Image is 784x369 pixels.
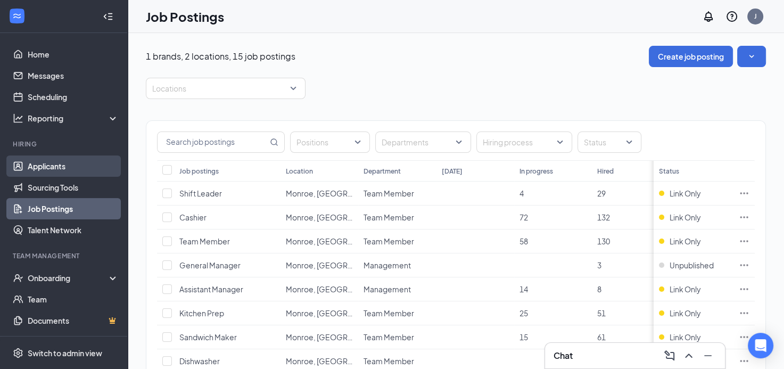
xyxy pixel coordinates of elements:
svg: Analysis [13,113,23,124]
th: Hired [592,160,670,182]
svg: Ellipses [739,284,749,294]
td: Team Member [358,301,436,325]
span: Team Member [364,212,414,222]
span: 25 [519,308,528,318]
span: Team Member [364,356,414,366]
span: 58 [519,236,528,246]
span: Monroe, [GEOGRAPHIC_DATA] [286,356,394,366]
span: 132 [597,212,610,222]
div: Team Management [13,251,117,260]
span: 51 [597,308,606,318]
span: 14 [519,284,528,294]
td: Monroe, LA [280,325,358,349]
span: Unpublished [670,260,714,270]
input: Search job postings [158,132,268,152]
span: Team Member [364,308,414,318]
svg: Ellipses [739,212,749,223]
td: Team Member [358,229,436,253]
svg: UserCheck [13,273,23,283]
span: Cashier [179,212,207,222]
th: In progress [514,160,592,182]
button: Create job posting [649,46,733,67]
h1: Job Postings [146,7,224,26]
span: Monroe, [GEOGRAPHIC_DATA] [286,212,394,222]
span: Shift Leader [179,188,222,198]
div: Department [364,167,401,176]
td: Team Member [358,182,436,206]
button: ComposeMessage [661,347,678,364]
svg: ComposeMessage [663,349,676,362]
span: Monroe, [GEOGRAPHIC_DATA] [286,236,394,246]
span: 61 [597,332,606,342]
td: Monroe, LA [280,229,358,253]
span: General Manager [179,260,241,270]
svg: Collapse [103,11,113,22]
span: Link Only [670,188,701,199]
span: Monroe, [GEOGRAPHIC_DATA] [286,332,394,342]
a: Sourcing Tools [28,177,119,198]
td: Monroe, LA [280,277,358,301]
span: 3 [597,260,601,270]
a: Job Postings [28,198,119,219]
span: Dishwasher [179,356,220,366]
span: Monroe, [GEOGRAPHIC_DATA] [286,284,394,294]
th: Status [654,160,733,182]
span: Link Only [670,332,701,342]
svg: Ellipses [739,188,749,199]
span: 72 [519,212,528,222]
span: 8 [597,284,601,294]
span: Kitchen Prep [179,308,224,318]
svg: Ellipses [739,260,749,270]
td: Monroe, LA [280,301,358,325]
span: Monroe, [GEOGRAPHIC_DATA] [286,188,394,198]
span: Team Member [364,188,414,198]
svg: QuestionInfo [725,10,738,23]
td: Management [358,277,436,301]
svg: Ellipses [739,236,749,247]
h3: Chat [554,350,573,362]
span: 15 [519,332,528,342]
svg: Ellipses [739,308,749,318]
span: Monroe, [GEOGRAPHIC_DATA] [286,308,394,318]
span: Team Member [179,236,230,246]
td: Monroe, LA [280,206,358,229]
span: Link Only [670,284,701,294]
button: ChevronUp [680,347,697,364]
svg: Minimize [702,349,714,362]
div: J [754,12,757,21]
span: Monroe, [GEOGRAPHIC_DATA] [286,260,394,270]
svg: Ellipses [739,356,749,366]
span: 4 [519,188,524,198]
button: SmallChevronDown [737,46,766,67]
svg: ChevronUp [682,349,695,362]
div: Job postings [179,167,219,176]
div: Open Intercom Messenger [748,333,773,358]
svg: MagnifyingGlass [270,138,278,146]
td: Management [358,253,436,277]
svg: Notifications [702,10,715,23]
span: Link Only [670,236,701,247]
p: 1 brands, 2 locations, 15 job postings [146,51,295,62]
span: Assistant Manager [179,284,243,294]
a: Applicants [28,155,119,177]
a: Scheduling [28,86,119,108]
svg: SmallChevronDown [746,51,757,62]
button: Minimize [699,347,716,364]
span: Management [364,284,411,294]
a: Talent Network [28,219,119,241]
div: Onboarding [28,273,110,283]
svg: WorkstreamLogo [12,11,22,21]
td: Team Member [358,206,436,229]
span: Team Member [364,332,414,342]
td: Monroe, LA [280,253,358,277]
span: 130 [597,236,610,246]
td: Monroe, LA [280,182,358,206]
span: Team Member [364,236,414,246]
a: Messages [28,65,119,86]
a: DocumentsCrown [28,310,119,331]
a: SurveysCrown [28,331,119,352]
span: Management [364,260,411,270]
span: Sandwich Maker [179,332,237,342]
div: Hiring [13,140,117,149]
span: Link Only [670,212,701,223]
